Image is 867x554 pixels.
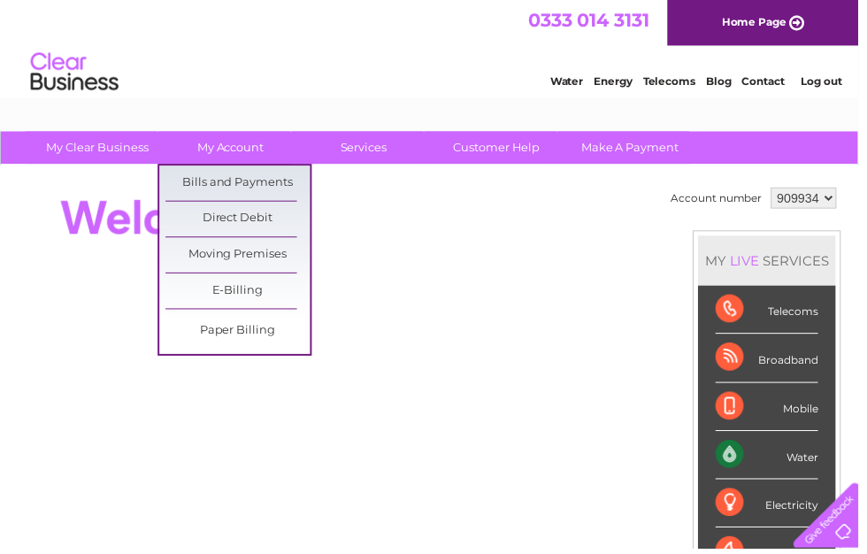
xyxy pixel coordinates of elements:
a: Contact [749,75,793,88]
a: Direct Debit [167,204,313,239]
a: My Clear Business [26,133,172,165]
a: Telecoms [649,75,702,88]
a: Blog [713,75,739,88]
a: E-Billing [167,276,313,312]
a: Services [295,133,441,165]
a: Log out [809,75,850,88]
a: Paper Billing [167,317,313,352]
a: Moving Premises [167,240,313,275]
a: Bills and Payments [167,167,313,203]
a: Make A Payment [564,133,710,165]
div: MY SERVICES [705,238,844,289]
div: Water [723,435,826,484]
div: Broadband [723,337,826,386]
a: My Account [160,133,306,165]
div: Clear Business is a trading name of Verastar Limited (registered in [GEOGRAPHIC_DATA] No. 3667643... [17,10,853,86]
a: Energy [600,75,639,88]
a: Water [556,75,589,88]
a: Customer Help [429,133,575,165]
div: Electricity [723,484,826,533]
a: 0333 014 3131 [533,9,656,31]
div: Mobile [723,387,826,435]
td: Account number [673,185,774,215]
img: logo.png [30,46,120,100]
div: LIVE [733,255,771,272]
div: Telecoms [723,289,826,337]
